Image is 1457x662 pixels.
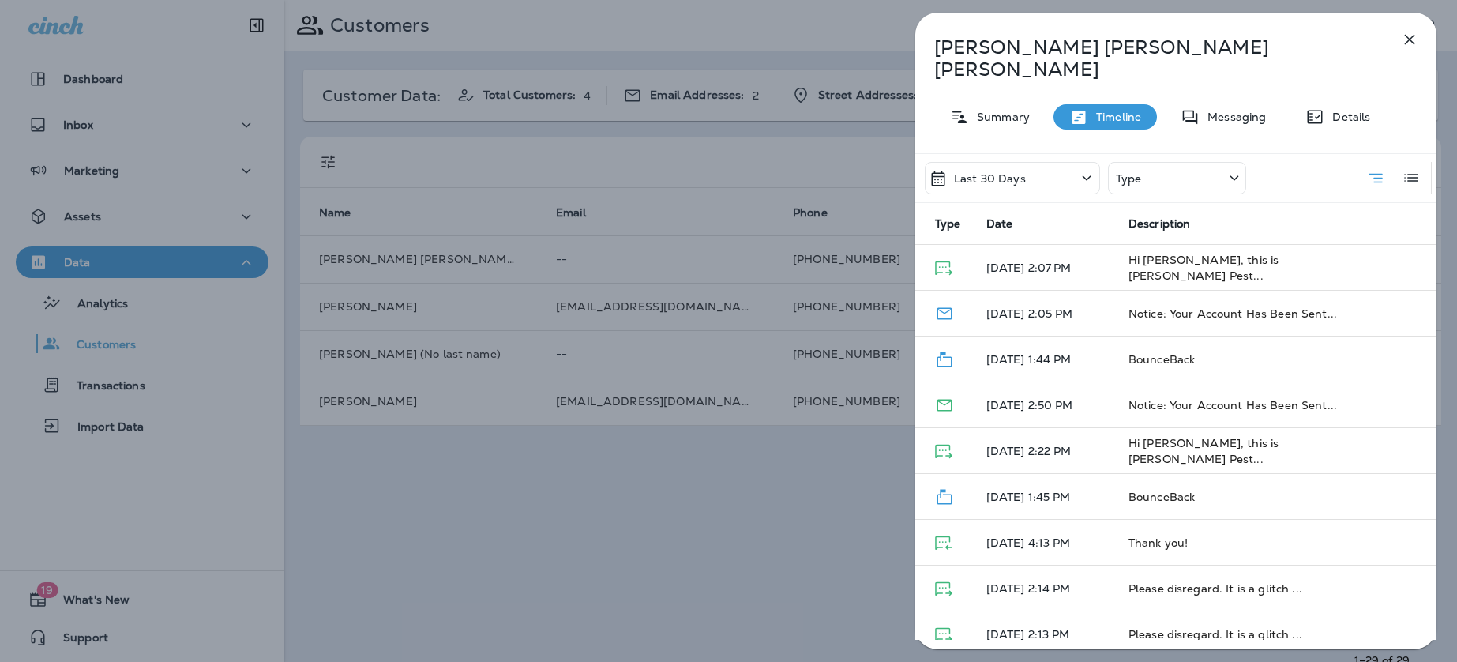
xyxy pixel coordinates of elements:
p: [DATE] 4:13 PM [986,536,1103,549]
p: Timeline [1088,111,1141,123]
p: [DATE] 2:05 PM [986,307,1103,320]
span: BounceBack [1128,490,1195,504]
p: [DATE] 2:14 PM [986,582,1103,595]
span: Text Message - Delivered [935,581,952,595]
button: Log View [1395,162,1427,194]
span: Description [1128,217,1191,231]
p: Last 30 Days [954,172,1026,185]
p: [DATE] 2:50 PM [986,399,1103,412]
p: Messaging [1200,111,1266,123]
span: Type [935,216,961,231]
span: Mailer - Shipped [935,351,954,365]
p: [PERSON_NAME] [PERSON_NAME] [PERSON_NAME] [934,36,1365,81]
span: Email - Delivered [935,305,954,319]
span: Text Message - Delivered [935,260,952,274]
span: BounceBack [1128,352,1195,367]
p: [DATE] 2:22 PM [986,445,1103,457]
span: Notice: Your Account Has Been Sent... [1128,307,1337,321]
p: [DATE] 2:13 PM [986,628,1103,641]
span: Hi [PERSON_NAME], this is [PERSON_NAME] Pest... [1128,253,1279,283]
span: Date [986,216,1013,231]
span: Thank you! [1128,536,1188,550]
span: Notice: Your Account Has Been Sent... [1128,398,1337,412]
p: Summary [969,111,1030,123]
span: Hi [PERSON_NAME], this is [PERSON_NAME] Pest... [1128,436,1279,466]
button: Summary View [1360,162,1391,194]
span: Text Message - Received [935,535,952,549]
p: [DATE] 1:44 PM [986,353,1103,366]
p: Type [1116,172,1142,185]
span: Text Message - Delivered [935,626,952,641]
span: Please disregard. It is a glitch ... [1128,627,1302,641]
p: [DATE] 1:45 PM [986,491,1103,503]
span: Please disregard. It is a glitch ... [1128,581,1302,596]
span: Text Message - Delivered [935,443,952,457]
p: Details [1324,111,1370,123]
span: Mailer - Shipped [935,488,954,502]
p: [DATE] 2:07 PM [986,261,1103,274]
span: Email - Opened [935,397,954,411]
